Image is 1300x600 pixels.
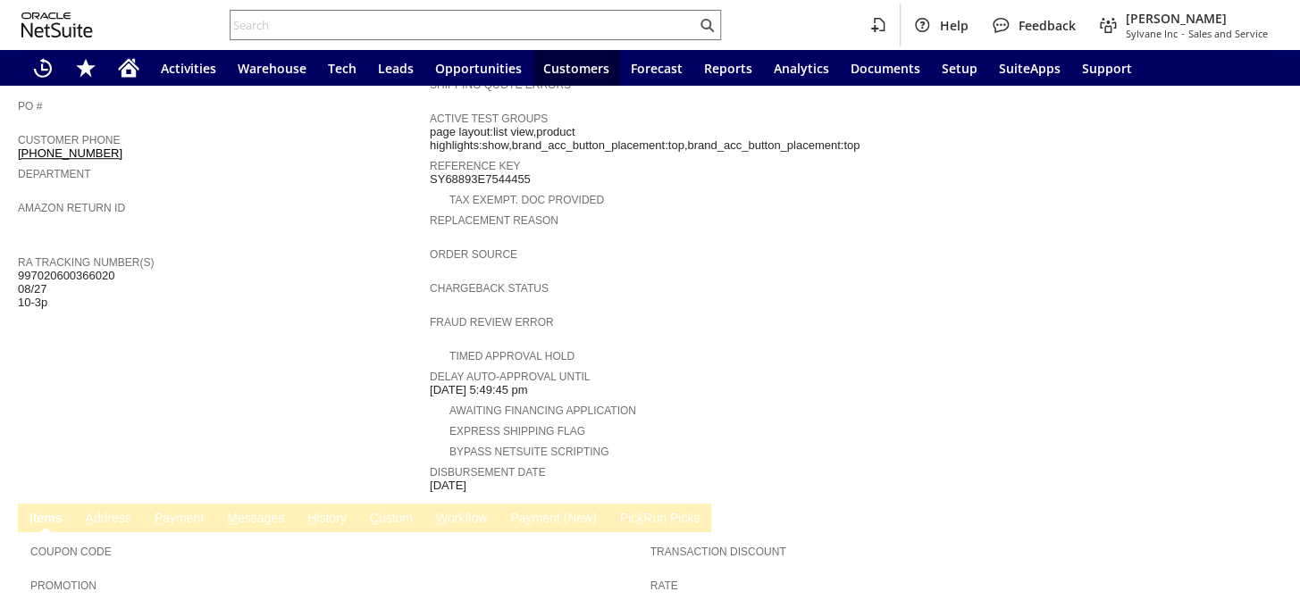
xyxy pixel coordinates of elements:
span: page layout:list view,product highlights:show,brand_acc_button_placement:top,brand_acc_button_pla... [430,125,860,153]
a: Items [25,511,67,528]
span: P [155,511,163,525]
span: y [525,511,532,525]
a: Tax Exempt. Doc Provided [449,194,604,206]
a: Home [107,50,150,86]
a: Coupon Code [30,546,112,558]
a: Replacement reason [430,214,558,227]
div: Shortcuts [64,50,107,86]
svg: Home [118,57,139,79]
a: Setup [931,50,988,86]
a: Bypass NetSuite Scripting [449,446,608,458]
span: C [370,511,379,525]
a: Payment (New) [506,511,600,528]
span: Warehouse [238,60,306,77]
input: Search [231,14,696,36]
a: Rate [650,579,678,592]
span: Customers [543,60,609,77]
a: Messages [222,511,289,528]
a: Order Source [430,248,517,261]
a: PickRun Picks [616,511,704,528]
a: Customers [533,50,620,86]
span: [DATE] [430,479,466,493]
span: [DATE] 5:49:45 pm [430,383,528,397]
a: Promotion [30,579,96,592]
a: Customer Phone [18,134,120,146]
span: - [1181,27,1185,40]
a: Express Shipping Flag [449,425,585,437]
span: I [29,511,33,525]
a: History [303,511,351,528]
span: Analytics [774,60,829,77]
a: Documents [840,50,931,86]
a: Unrolled view on [1250,507,1271,529]
a: Fraud Review Error [430,316,554,329]
a: Delay Auto-Approval Until [430,371,590,383]
span: H [307,511,316,525]
a: Chargeback Status [430,282,549,295]
a: Transaction Discount [650,546,786,558]
span: Reports [704,60,752,77]
a: Opportunities [424,50,533,86]
span: Support [1082,60,1132,77]
a: Forecast [620,50,693,86]
span: Documents [851,60,920,77]
span: Sylvane Inc [1126,27,1178,40]
span: M [227,511,238,525]
span: A [86,511,94,525]
span: Help [940,17,969,34]
a: RA Tracking Number(s) [18,256,154,269]
span: [PERSON_NAME] [1126,10,1268,27]
span: W [436,511,448,525]
a: Activities [150,50,227,86]
svg: Shortcuts [75,57,96,79]
a: PO # [18,100,42,112]
span: Tech [328,60,356,77]
a: [PHONE_NUMBER] [18,146,122,160]
a: Tech [317,50,367,86]
a: Leads [367,50,424,86]
span: SY68893E7544455 [430,172,531,187]
a: Reference Key [430,160,520,172]
a: Custom [365,511,417,528]
span: Setup [942,60,977,77]
span: Sales and Service [1188,27,1268,40]
span: Feedback [1019,17,1076,34]
a: Workflow [432,511,491,528]
span: Activities [161,60,216,77]
a: Address [81,511,136,528]
span: Opportunities [435,60,522,77]
a: SuiteApps [988,50,1071,86]
svg: logo [21,12,93,37]
a: Reports [693,50,763,86]
span: Forecast [631,60,683,77]
a: Department [18,168,91,180]
span: k [637,511,643,525]
svg: Recent Records [32,57,54,79]
span: 997020600366020 08/27 10-3p [18,269,114,310]
a: Timed Approval Hold [449,350,575,362]
span: SuiteApps [999,60,1061,77]
svg: Search [696,14,717,36]
a: Active Test Groups [430,112,548,125]
a: Support [1071,50,1143,86]
a: Analytics [763,50,840,86]
span: Leads [378,60,414,77]
a: Recent Records [21,50,64,86]
a: Payment [150,511,208,528]
a: Disbursement Date [430,466,546,479]
a: Warehouse [227,50,317,86]
a: Amazon Return ID [18,202,125,214]
a: Awaiting Financing Application [449,404,636,417]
